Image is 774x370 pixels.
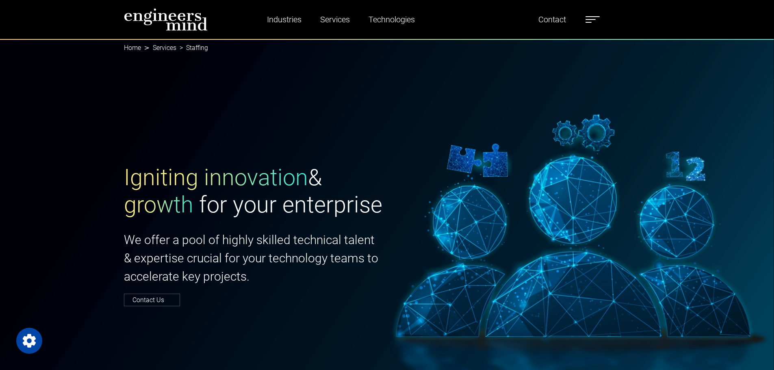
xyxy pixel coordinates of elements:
[317,10,353,29] a: Services
[264,10,305,29] a: Industries
[176,43,208,53] li: Staffing
[124,8,208,31] img: logo
[535,10,569,29] a: Contact
[124,231,382,286] p: We offer a pool of highly skilled technical talent & expertise crucial for your technology teams ...
[365,10,418,29] a: Technologies
[124,39,650,57] nav: breadcrumb
[153,44,176,52] a: Services
[124,164,308,191] span: Igniting innovation
[124,44,141,52] a: Home
[124,294,180,306] a: Contact Us
[124,191,193,218] span: growth
[124,164,382,219] h1: & for your enterprise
